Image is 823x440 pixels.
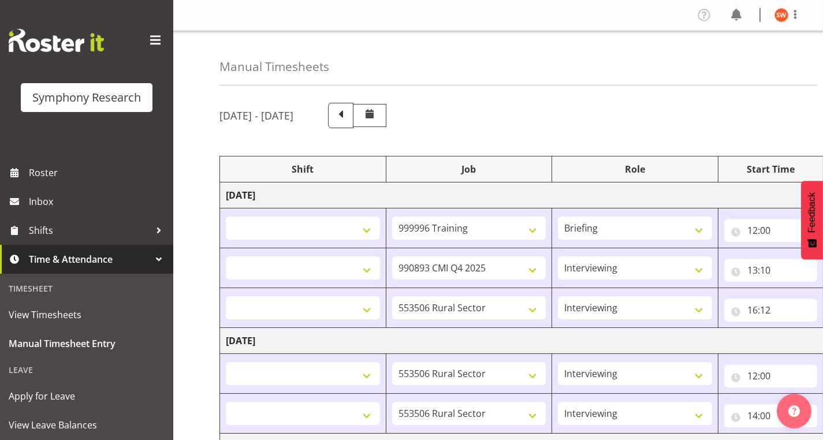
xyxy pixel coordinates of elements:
span: View Leave Balances [9,416,165,434]
img: shannon-whelan11890.jpg [774,8,788,22]
div: Timesheet [3,277,170,300]
span: Roster [29,164,167,181]
a: View Leave Balances [3,411,170,439]
h5: [DATE] - [DATE] [219,109,293,122]
input: Click to select... [724,299,817,322]
div: Symphony Research [32,89,141,106]
span: Apply for Leave [9,387,165,405]
a: Apply for Leave [3,382,170,411]
a: Manual Timesheet Entry [3,329,170,358]
input: Click to select... [724,404,817,427]
span: Shifts [29,222,150,239]
img: help-xxl-2.png [788,405,800,417]
div: Job [392,162,546,176]
input: Click to select... [724,259,817,282]
span: Manual Timesheet Entry [9,335,165,352]
img: Rosterit website logo [9,29,104,52]
div: Role [558,162,712,176]
h4: Manual Timesheets [219,60,329,73]
span: Time & Attendance [29,251,150,268]
div: Leave [3,358,170,382]
input: Click to select... [724,364,817,387]
button: Feedback - Show survey [801,181,823,259]
a: View Timesheets [3,300,170,329]
div: Start Time [724,162,817,176]
span: View Timesheets [9,306,165,323]
input: Click to select... [724,219,817,242]
span: Feedback [807,192,817,233]
div: Shift [226,162,380,176]
span: Inbox [29,193,167,210]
